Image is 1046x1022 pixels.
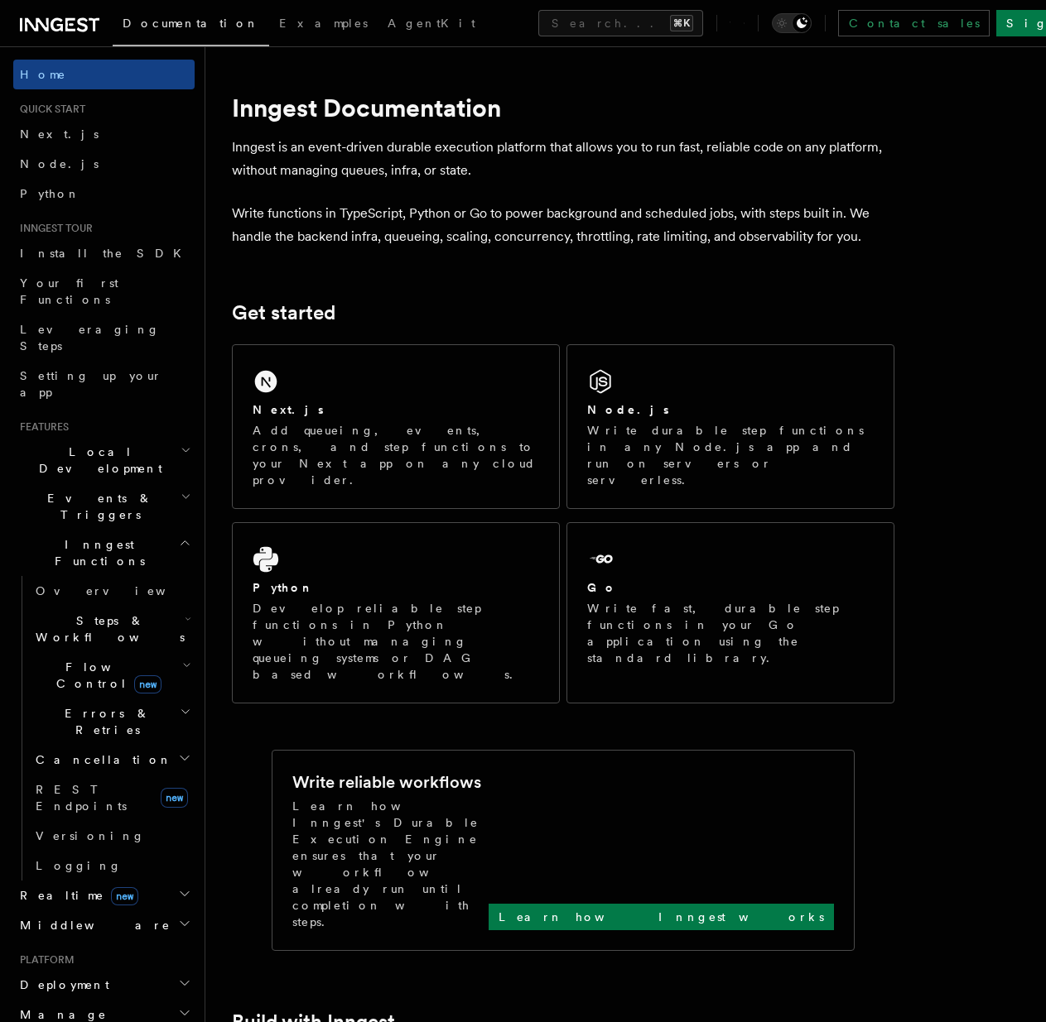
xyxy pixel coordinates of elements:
span: Steps & Workflows [29,612,185,645]
span: new [161,788,188,808]
span: Platform [13,953,75,967]
a: Python [13,179,195,209]
p: Develop reliable step functions in Python without managing queueing systems or DAG based workflows. [253,600,539,683]
a: Learn how Inngest works [489,904,834,930]
button: Toggle dark mode [772,13,812,33]
kbd: ⌘K [670,15,693,31]
a: Logging [29,851,195,880]
h2: Next.js [253,401,324,418]
span: Logging [36,859,122,872]
a: Home [13,60,195,89]
a: Your first Functions [13,268,195,314]
h2: Python [253,579,314,596]
h2: Write reliable workflows [292,770,481,794]
p: Learn how Inngest works [499,909,824,925]
span: AgentKit [388,17,475,30]
h1: Inngest Documentation [232,93,894,122]
p: Write fast, durable step functions in your Go application using the standard library. [587,600,874,666]
p: Write durable step functions in any Node.js app and run on servers or serverless. [587,422,874,488]
a: Contact sales [838,10,990,36]
a: AgentKit [378,5,485,45]
span: Versioning [36,829,145,842]
span: REST Endpoints [36,783,127,813]
button: Inngest Functions [13,530,195,576]
button: Realtimenew [13,880,195,910]
button: Steps & Workflows [29,606,195,652]
a: Node.jsWrite durable step functions in any Node.js app and run on servers or serverless. [566,344,894,509]
span: Inngest tour [13,222,93,235]
span: Next.js [20,127,99,141]
button: Deployment [13,970,195,1000]
span: Features [13,420,69,434]
a: Next.js [13,119,195,149]
span: Install the SDK [20,247,191,260]
a: Next.jsAdd queueing, events, crons, and step functions to your Next app on any cloud provider. [232,344,560,509]
button: Cancellation [29,745,195,775]
span: Setting up your app [20,369,162,399]
button: Flow Controlnew [29,652,195,698]
h2: Node.js [587,401,669,418]
p: Inngest is an event-driven durable execution platform that allows you to run fast, reliable code ... [232,136,894,182]
a: Leveraging Steps [13,314,195,361]
span: Python [20,187,80,200]
span: Overview [36,584,206,597]
span: Local Development [13,444,181,477]
p: Learn how Inngest's Durable Execution Engine ensures that your workflow already run until complet... [292,798,489,930]
span: Home [20,66,66,83]
span: Documentation [123,17,259,30]
a: REST Endpointsnew [29,775,195,821]
span: Inngest Functions [13,536,179,569]
p: Add queueing, events, crons, and step functions to your Next app on any cloud provider. [253,422,539,488]
span: Your first Functions [20,276,118,306]
button: Local Development [13,437,195,483]
p: Write functions in TypeScript, Python or Go to power background and scheduled jobs, with steps bu... [232,202,894,248]
span: Middleware [13,917,171,933]
span: Errors & Retries [29,705,180,738]
a: Examples [269,5,378,45]
a: Overview [29,576,195,606]
a: PythonDevelop reliable step functions in Python without managing queueing systems or DAG based wo... [232,522,560,703]
a: Documentation [113,5,269,46]
span: new [111,887,138,905]
span: Quick start [13,103,85,116]
span: Node.js [20,157,99,170]
button: Events & Triggers [13,483,195,530]
span: Deployment [13,976,109,993]
button: Errors & Retries [29,698,195,745]
span: Leveraging Steps [20,323,160,353]
a: Setting up your app [13,361,195,407]
a: Node.js [13,149,195,179]
h2: Go [587,579,617,596]
span: Examples [279,17,368,30]
span: Realtime [13,887,138,904]
div: Inngest Functions [13,576,195,880]
span: Cancellation [29,751,172,768]
span: new [134,675,161,693]
button: Middleware [13,910,195,940]
a: Get started [232,301,335,324]
a: Versioning [29,821,195,851]
a: GoWrite fast, durable step functions in your Go application using the standard library. [566,522,894,703]
span: Events & Triggers [13,490,181,523]
button: Search...⌘K [538,10,703,36]
a: Install the SDK [13,238,195,268]
span: Flow Control [29,659,182,692]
